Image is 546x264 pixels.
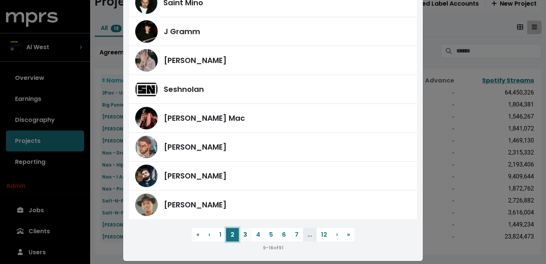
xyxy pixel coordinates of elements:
button: 6 [278,228,290,241]
img: Pharrell Williams [135,193,158,216]
button: 3 [239,228,252,241]
a: J GrammJ Gramm [129,17,417,46]
a: Richie Souf[PERSON_NAME] [129,46,417,75]
span: [PERSON_NAME] [164,141,227,153]
button: 5 [265,228,278,241]
img: Mike Hector [135,136,158,158]
span: [PERSON_NAME] [164,55,227,66]
button: 4 [252,228,265,241]
span: [PERSON_NAME] Mac [164,112,245,124]
a: Pharrell Williams[PERSON_NAME] [129,190,417,219]
button: 1 [215,228,226,241]
img: Keegan Mac [135,107,158,129]
span: » [347,230,350,239]
span: J Gramm [164,26,200,37]
button: 12 [317,228,332,241]
span: [PERSON_NAME] [164,199,227,210]
span: « [196,230,199,239]
small: 9 - 16 of 91 [263,244,284,251]
a: Yung Lan[PERSON_NAME] [129,162,417,190]
span: ‹ [208,230,210,239]
img: J Gramm [135,20,158,43]
button: 7 [290,228,303,241]
img: Yung Lan [135,165,158,187]
span: › [336,230,338,239]
span: [PERSON_NAME] [164,170,227,181]
span: Seshnolan [164,84,204,95]
a: Keegan Mac[PERSON_NAME] Mac [129,104,417,133]
img: Richie Souf [135,49,158,72]
a: Mike Hector[PERSON_NAME] [129,133,417,162]
button: 2 [226,228,239,241]
img: Seshnolan [135,78,158,100]
a: SeshnolanSeshnolan [129,75,417,104]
